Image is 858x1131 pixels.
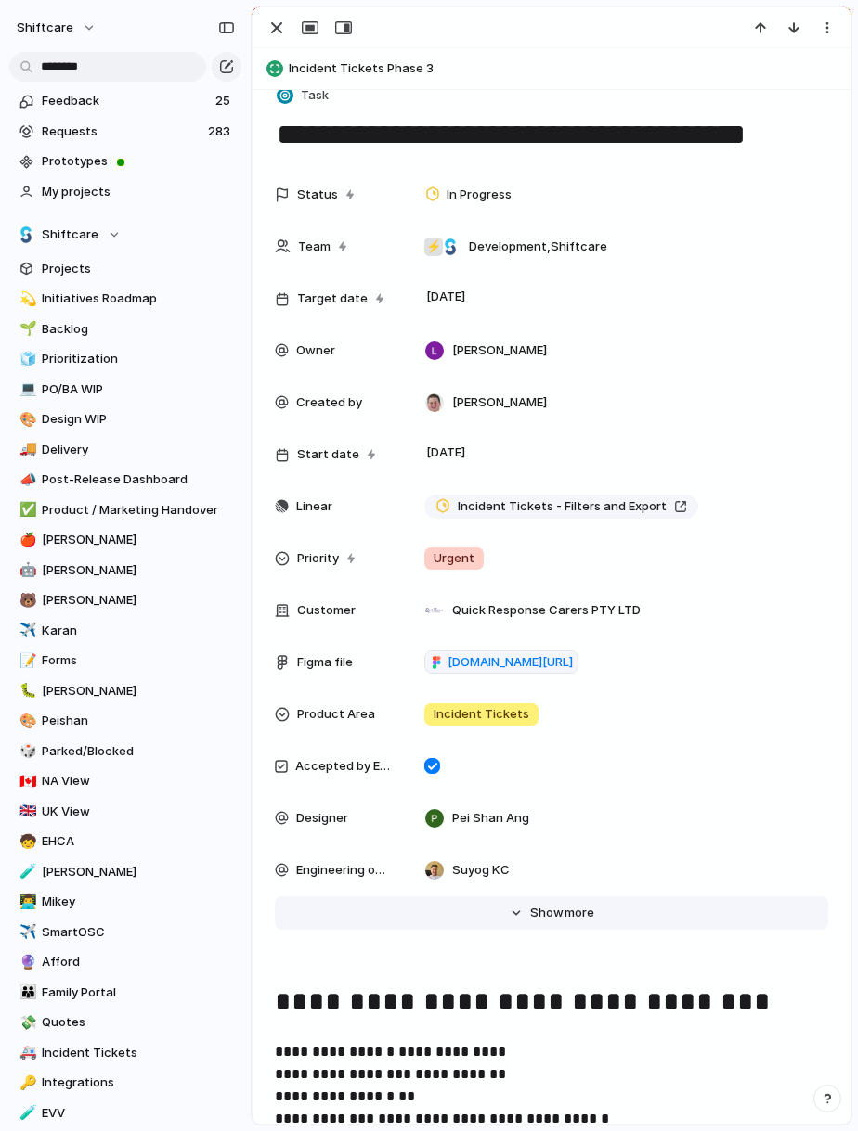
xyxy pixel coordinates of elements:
[17,1044,35,1062] button: 🚑
[19,1042,32,1063] div: 🚑
[9,436,241,464] div: 🚚Delivery
[42,350,235,368] span: Prioritization
[19,289,32,310] div: 💫
[424,495,698,519] a: Incident Tickets - Filters and Export
[19,499,32,521] div: ✅
[9,919,241,946] a: ✈️SmartOSC
[452,601,641,620] span: Quick Response Carers PTY LTD
[296,393,362,412] span: Created by
[42,742,235,761] span: Parked/Blocked
[19,892,32,913] div: 👨‍💻
[9,948,241,976] div: 🔮Afford
[19,650,32,672] div: 📝
[19,861,32,882] div: 🧪
[17,682,35,700] button: 🐛
[452,861,510,880] span: Suyog KC
[42,152,235,171] span: Prototypes
[9,798,241,826] a: 🇬🇧UK View
[19,469,32,491] div: 📣
[297,549,339,568] span: Priority
[42,122,202,141] span: Requests
[296,861,394,880] span: Engineering owner
[19,379,32,400] div: 💻
[9,1069,241,1097] a: 🔑Integrations
[17,289,35,308] button: 💫
[17,410,35,429] button: 🎨
[42,260,235,278] span: Projects
[42,1104,235,1123] span: EVV
[42,289,235,308] span: Initiatives Roadmap
[9,496,241,524] a: ✅Product / Marketing Handover
[42,622,235,640] span: Karan
[447,186,512,204] span: In Progress
[9,87,241,115] a: Feedback25
[422,286,471,308] span: [DATE]
[17,893,35,911] button: 👨‍💻
[9,767,241,795] div: 🇨🇦NA View
[9,345,241,373] div: 🧊Prioritization
[9,148,241,175] a: Prototypes
[19,711,32,732] div: 🎨
[9,315,241,343] a: 🌱Backlog
[42,893,235,911] span: Mikey
[469,238,607,256] span: Development , Shiftcare
[275,896,828,930] button: Showmore
[9,1009,241,1036] a: 💸Quotes
[9,376,241,404] a: 💻PO/BA WIP
[9,828,241,855] a: 🧒EHCA
[42,983,235,1002] span: Family Portal
[9,617,241,645] div: ✈️Karan
[17,470,35,489] button: 📣
[9,557,241,585] a: 🤖[PERSON_NAME]
[452,341,547,360] span: [PERSON_NAME]
[19,530,32,551] div: 🍎
[17,923,35,942] button: ✈️
[424,650,578,675] a: [DOMAIN_NAME][URL]
[17,742,35,761] button: 🎲
[9,1039,241,1067] a: 🚑Incident Tickets
[19,831,32,853] div: 🧒
[42,682,235,700] span: [PERSON_NAME]
[19,349,32,370] div: 🧊
[17,953,35,971] button: 🔮
[452,809,529,828] span: Pei Shan Ang
[19,1102,32,1124] div: 🧪
[42,651,235,670] span: Forms
[9,118,241,146] a: Requests283
[17,591,35,610] button: 🐻
[297,289,368,308] span: Target date
[17,863,35,881] button: 🧪
[19,982,32,1003] div: 👪
[9,405,241,433] a: 🎨Design WIP
[19,559,32,581] div: 🤖
[19,409,32,431] div: 🎨
[42,320,235,339] span: Backlog
[9,466,241,494] a: 📣Post-Release Dashboard
[9,888,241,916] a: 👨‍💻Mikey
[17,1073,35,1092] button: 🔑
[9,738,241,765] div: 🎲Parked/Blocked
[289,59,842,78] span: Incident Tickets Phase 3
[17,622,35,640] button: ✈️
[208,122,234,141] span: 283
[17,772,35,790] button: 🇨🇦
[42,92,210,110] span: Feedback
[297,705,375,724] span: Product Area
[295,757,394,776] span: Accepted by Engineering
[434,705,529,724] span: Incident Tickets
[17,651,35,670] button: 📝
[42,772,235,790] span: NA View
[530,904,564,922] span: Show
[42,561,235,580] span: [PERSON_NAME]
[9,526,241,554] a: 🍎[PERSON_NAME]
